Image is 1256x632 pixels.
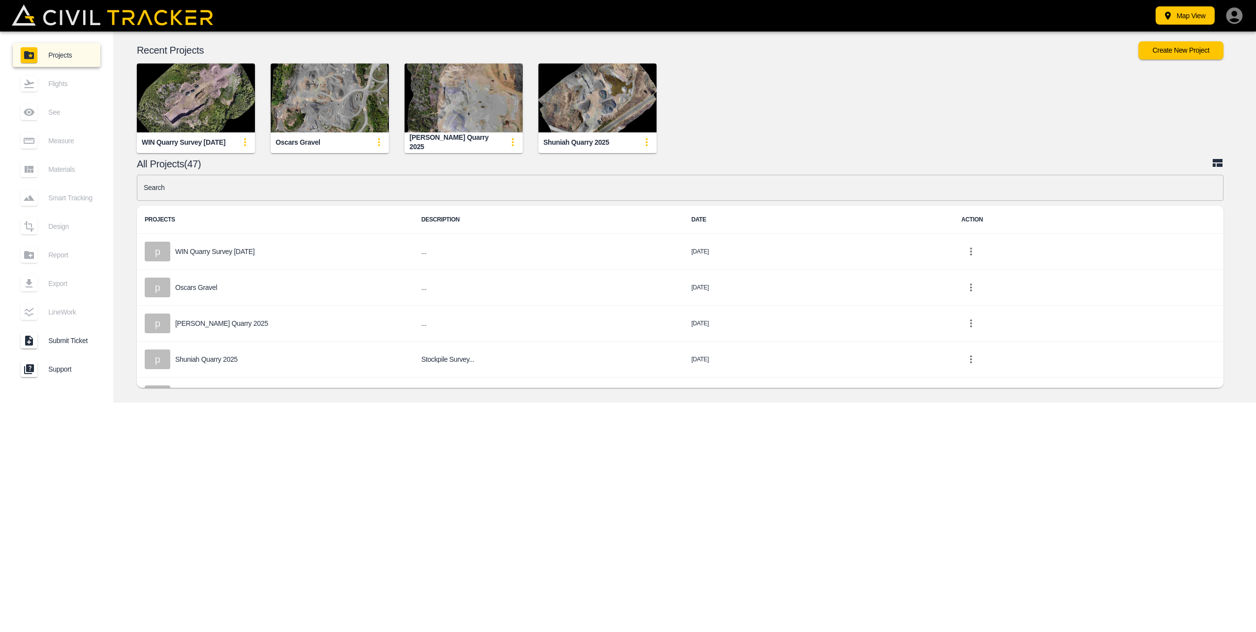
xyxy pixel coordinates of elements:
div: [PERSON_NAME] Quarry 2025 [409,133,503,151]
p: Oscars Gravel [175,284,217,291]
a: Projects [13,43,100,67]
td: [DATE] [684,306,954,342]
td: [DATE] [684,234,954,270]
button: update-card-details [637,132,657,152]
p: All Projects(47) [137,160,1212,168]
div: p [145,349,170,369]
img: BJ Kapush Quarry 2025 [405,63,523,132]
th: ACTION [953,206,1224,234]
span: Submit Ticket [48,337,93,345]
button: Create New Project [1138,41,1224,60]
button: update-card-details [369,132,389,152]
div: p [145,385,170,405]
p: Recent Projects [137,46,1138,54]
h6: ... [421,317,676,330]
a: Submit Ticket [13,329,100,352]
img: WIN Quarry Survey August 26 2025 [137,63,255,132]
p: WIN Quarry Survey [DATE] [175,248,254,255]
th: PROJECTS [137,206,413,234]
th: DESCRIPTION [413,206,684,234]
th: DATE [684,206,954,234]
a: Support [13,357,100,381]
td: [DATE] [684,342,954,378]
img: Oscars Gravel [271,63,389,132]
h6: ... [421,282,676,294]
div: Shuniah Quarry 2025 [543,138,609,147]
div: p [145,314,170,333]
img: Shuniah Quarry 2025 [538,63,657,132]
div: Oscars Gravel [276,138,320,147]
div: p [145,242,170,261]
div: WIN Quarry Survey [DATE] [142,138,225,147]
button: update-card-details [235,132,255,152]
td: [DATE] [684,378,954,413]
img: Civil Tracker [12,4,213,25]
p: [PERSON_NAME] Quarry 2025 [175,319,268,327]
span: Projects [48,51,93,59]
button: update-card-details [503,132,523,152]
td: [DATE] [684,270,954,306]
div: p [145,278,170,297]
h6: Stockpile Survey [421,353,676,366]
span: Support [48,365,93,373]
button: Map View [1156,6,1215,25]
p: Shuniah Quarry 2025 [175,355,238,363]
h6: ... [421,246,676,258]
